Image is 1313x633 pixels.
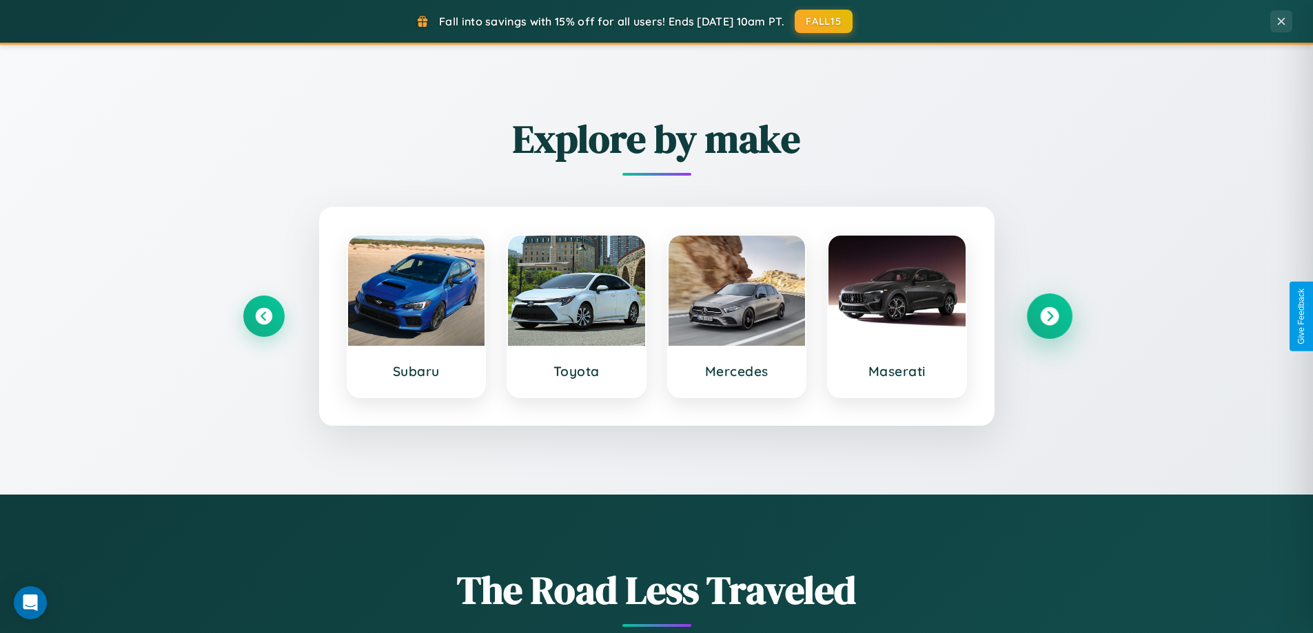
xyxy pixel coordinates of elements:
[682,363,792,380] h3: Mercedes
[14,586,47,619] div: Open Intercom Messenger
[439,14,784,28] span: Fall into savings with 15% off for all users! Ends [DATE] 10am PT.
[243,563,1070,616] h1: The Road Less Traveled
[522,363,631,380] h3: Toyota
[362,363,471,380] h3: Subaru
[795,10,853,33] button: FALL15
[1296,289,1306,344] div: Give Feedback
[842,363,952,380] h3: Maserati
[243,112,1070,165] h2: Explore by make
